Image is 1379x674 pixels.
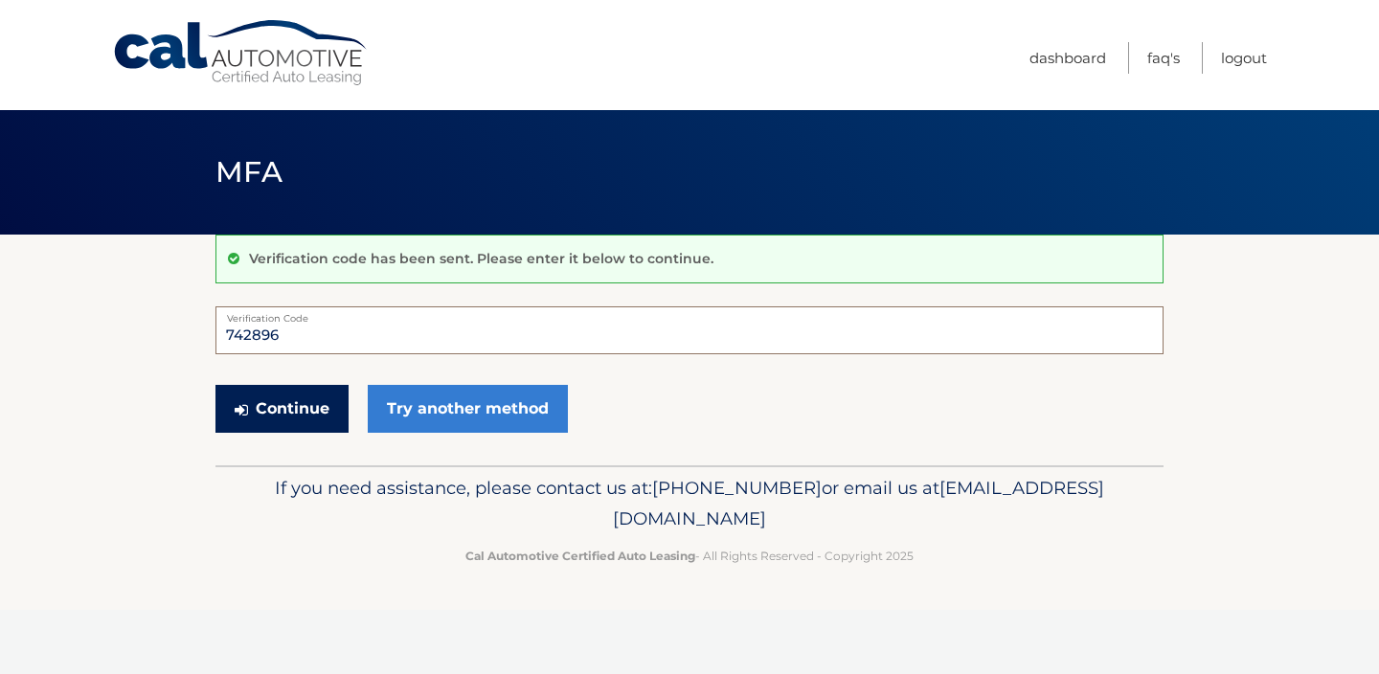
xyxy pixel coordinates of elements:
a: FAQ's [1147,42,1180,74]
button: Continue [215,385,349,433]
p: - All Rights Reserved - Copyright 2025 [228,546,1151,566]
a: Dashboard [1029,42,1106,74]
span: [PHONE_NUMBER] [652,477,822,499]
p: If you need assistance, please contact us at: or email us at [228,473,1151,534]
p: Verification code has been sent. Please enter it below to continue. [249,250,713,267]
span: [EMAIL_ADDRESS][DOMAIN_NAME] [613,477,1104,529]
a: Cal Automotive [112,19,371,87]
input: Verification Code [215,306,1164,354]
a: Try another method [368,385,568,433]
a: Logout [1221,42,1267,74]
strong: Cal Automotive Certified Auto Leasing [465,549,695,563]
label: Verification Code [215,306,1164,322]
span: MFA [215,154,283,190]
